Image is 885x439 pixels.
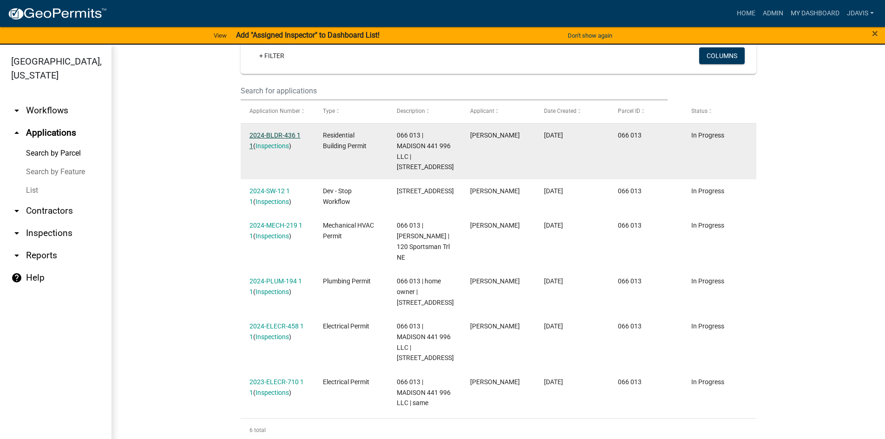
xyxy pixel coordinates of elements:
span: Status [691,108,708,114]
datatable-header-cell: Date Created [535,100,609,123]
strong: Add "Assigned Inspector" to Dashboard List! [236,31,380,39]
span: Application Number [249,108,300,114]
a: 2024-PLUM-194 1 1 [249,277,302,295]
datatable-header-cell: Type [314,100,388,123]
span: Mechanical HVAC Permit [323,222,374,240]
a: 2023-ELECR-710 1 1 [249,378,304,396]
span: Electrical Permit [323,322,369,330]
span: Christrian Quiles [470,378,520,386]
datatable-header-cell: Application Number [241,100,315,123]
span: 12/05/2024 [544,131,563,139]
div: ( ) [249,377,305,398]
datatable-header-cell: Applicant [461,100,535,123]
a: View [210,28,230,43]
span: Dev - Stop Workflow [323,187,352,205]
div: ( ) [249,321,305,342]
input: Search for applications [241,81,668,100]
span: 066 013 [618,187,642,195]
a: + Filter [252,47,292,64]
datatable-header-cell: Parcel ID [609,100,682,123]
a: 2024-MECH-219 1 1 [249,222,302,240]
span: 066 013 [618,222,642,229]
span: Applicant [470,108,494,114]
span: Cedrick Moreland [470,187,520,195]
span: Description [397,108,425,114]
a: My Dashboard [787,5,843,22]
span: Plumbing Permit [323,277,371,285]
span: Christrian Quiles [470,322,520,330]
i: arrow_drop_down [11,205,22,216]
span: Electrical Permit [323,378,369,386]
span: 10/01/2024 [544,222,563,229]
div: ( ) [249,130,305,151]
span: 066 013 [618,322,642,330]
i: help [11,272,22,283]
span: Parcel ID [618,108,640,114]
span: 996 MADISON RD [397,187,454,195]
a: Inspections [256,142,289,150]
span: 066 013 [618,378,642,386]
a: 2024-SW-12 1 1 [249,187,290,205]
span: Type [323,108,335,114]
i: arrow_drop_down [11,228,22,239]
span: Christrian Quiles [470,131,520,139]
span: 066 013 | MADISON 441 996 LLC | same [397,378,451,407]
span: In Progress [691,277,724,285]
span: In Progress [691,378,724,386]
span: 066 013 | Evita Francuz | 120 Sportsman Trl NE [397,222,450,261]
a: Home [733,5,759,22]
span: 066 013 [618,131,642,139]
a: Inspections [256,288,289,295]
span: Residential Building Permit [323,131,367,150]
span: 066 013 | MADISON 441 996 LLC | 996 MADISON RD [397,131,454,170]
a: Admin [759,5,787,22]
span: 066 013 | home owner | 120 Sportsman Trl NE [397,277,454,306]
span: 10/01/2024 [544,322,563,330]
button: Don't show again [564,28,616,43]
a: 2024-BLDR-436 1 1 [249,131,301,150]
a: Inspections [256,333,289,341]
a: Inspections [256,232,289,240]
span: In Progress [691,222,724,229]
span: Date Created [544,108,577,114]
datatable-header-cell: Status [682,100,756,123]
div: ( ) [249,220,305,242]
i: arrow_drop_down [11,250,22,261]
span: 10/01/2024 [544,277,563,285]
a: 2024-ELECR-458 1 1 [249,322,304,341]
span: 066 013 [618,277,642,285]
span: In Progress [691,131,724,139]
a: jdavis [843,5,878,22]
i: arrow_drop_down [11,105,22,116]
i: arrow_drop_up [11,127,22,138]
button: Columns [699,47,745,64]
span: 066 013 | MADISON 441 996 LLC | 120 Sportsmain Trl NE [397,322,454,361]
datatable-header-cell: Description [388,100,462,123]
div: ( ) [249,186,305,207]
button: Close [872,28,878,39]
div: ( ) [249,276,305,297]
span: 12/03/2024 [544,187,563,195]
span: Christrian Quiles [470,277,520,285]
a: Inspections [256,198,289,205]
a: Inspections [256,389,289,396]
span: × [872,27,878,40]
span: Christrian Quiles [470,222,520,229]
span: 12/19/2023 [544,378,563,386]
span: In Progress [691,322,724,330]
span: In Progress [691,187,724,195]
